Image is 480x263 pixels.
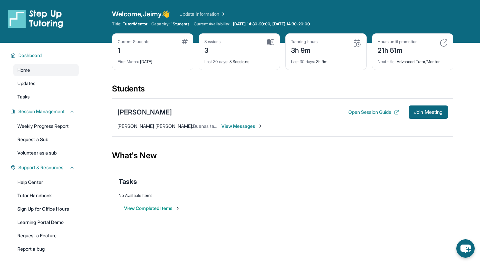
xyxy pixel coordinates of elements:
[112,141,453,170] div: What's New
[112,83,453,98] div: Students
[13,216,79,228] a: Learning Portal Demo
[182,39,188,44] img: card
[13,176,79,188] a: Help Center
[291,39,318,44] div: Tutoring hours
[232,21,311,27] a: [DATE] 14:30-20:00, [DATE] 14:30-20:00
[233,21,310,27] span: [DATE] 14:30-20:00, [DATE] 14:30-20:00
[112,21,121,27] span: Title:
[378,39,418,44] div: Hours until promotion
[117,107,172,117] div: [PERSON_NAME]
[118,39,149,44] div: Current Students
[16,164,75,171] button: Support & Resources
[151,21,170,27] span: Capacity:
[124,205,180,212] button: View Completed Items
[17,80,36,87] span: Updates
[291,44,318,55] div: 3h 9m
[378,55,448,64] div: Advanced Tutor/Mentor
[219,11,226,17] img: Chevron Right
[8,9,63,28] img: logo
[13,190,79,202] a: Tutor Handbook
[267,39,274,45] img: card
[204,44,221,55] div: 3
[291,55,361,64] div: 3h 9m
[194,21,230,27] span: Current Availability:
[18,108,65,115] span: Session Management
[258,123,263,129] img: Chevron-Right
[179,11,226,17] a: Update Information
[18,164,63,171] span: Support & Resources
[118,59,139,64] span: First Match :
[13,230,79,242] a: Request a Feature
[123,21,147,27] span: Tutor/Mentor
[378,44,418,55] div: 21h 51m
[13,64,79,76] a: Home
[13,120,79,132] a: Weekly Progress Report
[440,39,448,47] img: card
[348,109,399,115] button: Open Session Guide
[193,123,451,129] span: Buenas tardes Sra [PERSON_NAME]! Solamente un recordario de la session [PERSON_NAME] de 4:30-5:30...
[16,108,75,115] button: Session Management
[456,239,475,258] button: chat-button
[414,110,443,114] span: Join Meeting
[13,203,79,215] a: Sign Up for Office Hours
[378,59,396,64] span: Next title :
[13,243,79,255] a: Report a bug
[16,52,75,59] button: Dashboard
[204,59,228,64] span: Last 30 days :
[119,193,447,198] div: No Available Items
[204,55,274,64] div: 3 Sessions
[117,123,193,129] span: [PERSON_NAME] [PERSON_NAME] :
[112,9,170,19] span: Welcome, Jeimy 👋
[291,59,315,64] span: Last 30 days :
[13,91,79,103] a: Tasks
[118,44,149,55] div: 1
[17,93,30,100] span: Tasks
[171,21,190,27] span: 1 Students
[118,55,188,64] div: [DATE]
[13,147,79,159] a: Volunteer as a sub
[13,77,79,89] a: Updates
[17,67,30,73] span: Home
[221,123,263,129] span: View Messages
[18,52,42,59] span: Dashboard
[13,134,79,146] a: Request a Sub
[204,39,221,44] div: Sessions
[353,39,361,47] img: card
[119,177,137,186] span: Tasks
[409,105,448,119] button: Join Meeting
